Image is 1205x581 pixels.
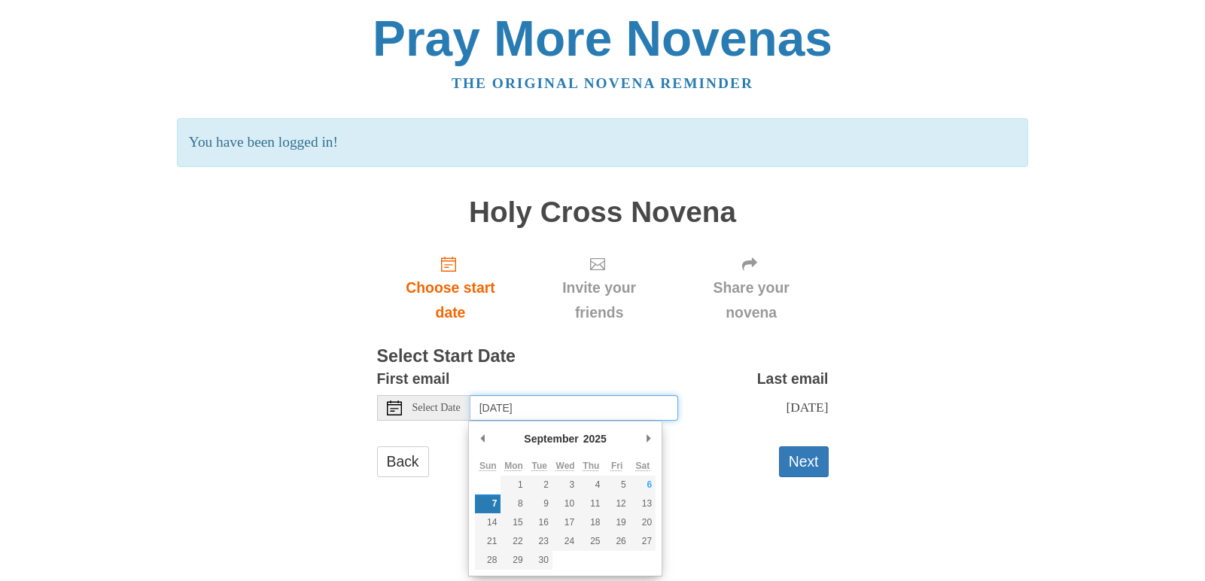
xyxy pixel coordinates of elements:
button: 13 [630,494,656,513]
button: 17 [552,513,578,532]
button: 5 [604,476,630,494]
abbr: Tuesday [532,461,547,471]
div: September [522,427,580,450]
span: [DATE] [786,400,828,415]
button: 21 [475,532,501,551]
a: Pray More Novenas [373,11,832,66]
button: Previous Month [475,427,490,450]
button: 26 [604,532,630,551]
button: 2 [527,476,552,494]
button: 19 [604,513,630,532]
button: Next Month [641,427,656,450]
abbr: Sunday [479,461,497,471]
a: Choose start date [377,243,525,333]
button: 28 [475,551,501,570]
button: 6 [630,476,656,494]
button: 15 [501,513,526,532]
abbr: Wednesday [556,461,575,471]
h3: Select Start Date [377,347,829,367]
button: 27 [630,532,656,551]
button: 9 [527,494,552,513]
button: 14 [475,513,501,532]
button: 16 [527,513,552,532]
button: 7 [475,494,501,513]
button: 12 [604,494,630,513]
abbr: Monday [504,461,523,471]
span: Invite your friends [539,275,659,325]
button: 23 [527,532,552,551]
button: 18 [578,513,604,532]
div: Click "Next" to confirm your start date first. [524,243,674,333]
span: Select Date [412,403,461,413]
div: 2025 [581,427,609,450]
button: 29 [501,551,526,570]
button: 3 [552,476,578,494]
abbr: Friday [611,461,622,471]
button: 1 [501,476,526,494]
button: 25 [578,532,604,551]
a: The original novena reminder [452,75,753,91]
input: Use the arrow keys to pick a date [470,395,678,421]
p: You have been logged in! [177,118,1028,167]
span: Choose start date [392,275,510,325]
button: 4 [578,476,604,494]
label: First email [377,367,450,391]
abbr: Saturday [636,461,650,471]
button: 30 [527,551,552,570]
button: 10 [552,494,578,513]
button: 11 [578,494,604,513]
button: 8 [501,494,526,513]
a: Back [377,446,429,477]
button: Next [779,446,829,477]
label: Last email [757,367,829,391]
button: 20 [630,513,656,532]
h1: Holy Cross Novena [377,196,829,229]
span: Share your novena [689,275,814,325]
div: Click "Next" to confirm your start date first. [674,243,829,333]
abbr: Thursday [583,461,599,471]
button: 24 [552,532,578,551]
button: 22 [501,532,526,551]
